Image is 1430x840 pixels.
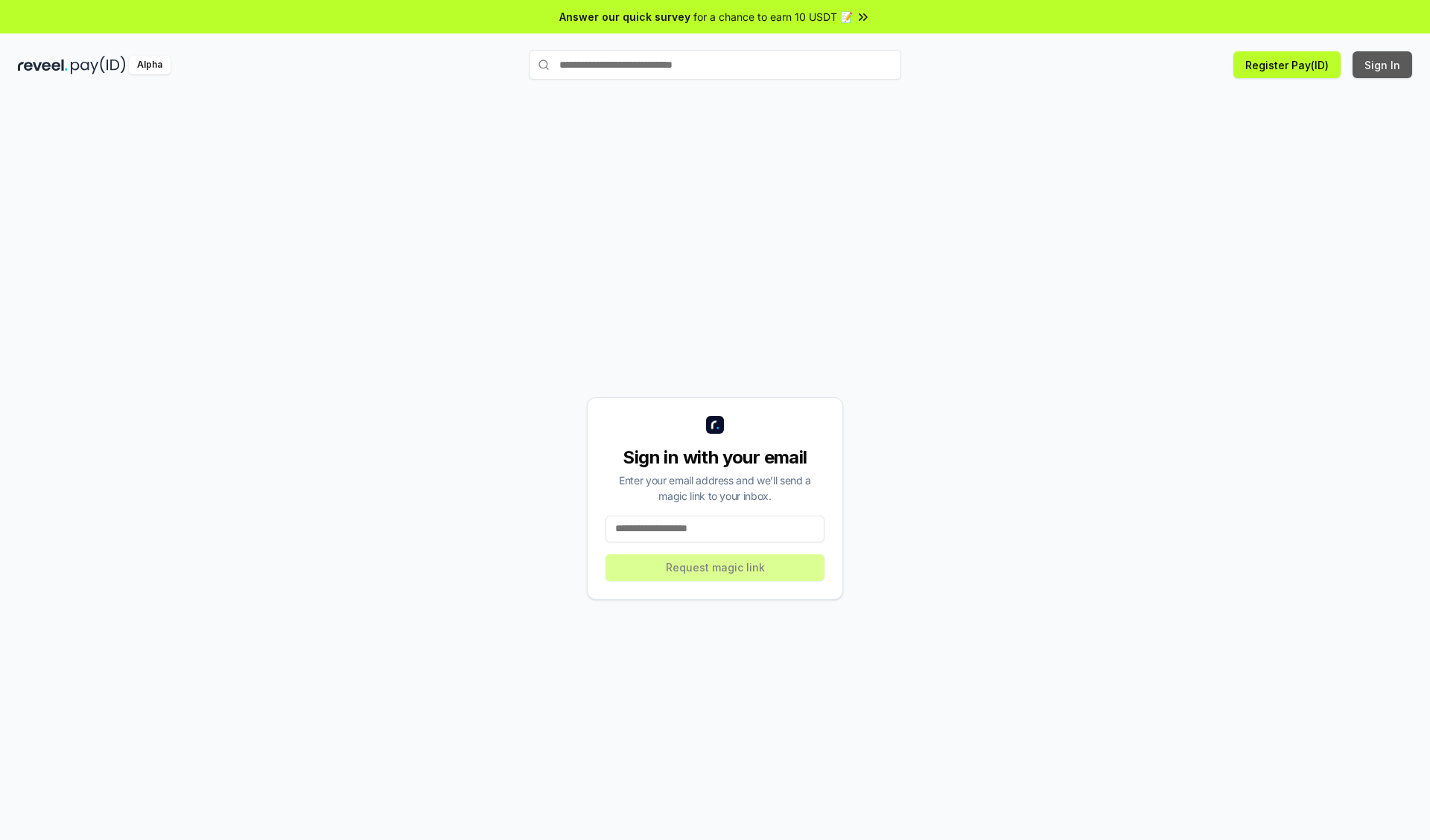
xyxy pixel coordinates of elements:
[18,56,68,74] img: reveel_dark
[693,9,853,25] span: for a chance to earn 10 USDT 📝
[706,416,724,434] img: logo_small
[1233,51,1341,78] button: Register Pay(ID)
[606,472,824,504] div: Enter your email address and we’ll send a magic link to your inbox.
[71,56,126,74] img: pay_id
[129,56,171,74] div: Alpha
[606,446,824,469] div: Sign in with your email
[1353,51,1412,78] button: Sign In
[559,9,690,25] span: Answer our quick survey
